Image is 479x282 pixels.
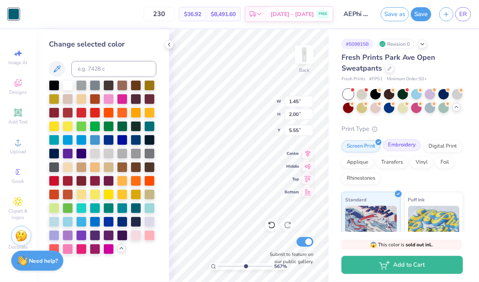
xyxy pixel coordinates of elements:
button: Save [411,7,431,21]
span: $36.92 [184,10,201,18]
div: # 509815B [342,39,373,49]
div: Print Type [342,124,463,134]
span: This color is . [370,241,433,248]
div: Vinyl [410,156,433,168]
span: Fresh Prints [342,76,365,83]
input: Untitled Design [338,6,377,22]
img: Standard [345,206,397,246]
span: Designs [9,89,27,95]
strong: Need help? [29,257,58,265]
span: FREE [319,11,327,17]
span: Standard [345,195,366,204]
span: Decorate [8,244,28,250]
div: Rhinestones [342,172,380,185]
span: [DATE] - [DATE] [271,10,314,18]
span: Fresh Prints Park Ave Open Sweatpants [342,53,435,73]
input: – – [143,7,175,21]
span: 567 % [274,263,287,270]
span: Puff Ink [408,195,425,204]
span: Image AI [9,59,28,66]
div: Screen Print [342,140,380,152]
span: ER [459,10,467,19]
span: Add Text [8,119,28,125]
span: Upload [10,148,26,155]
input: e.g. 7428 c [71,61,156,77]
span: # FP51 [369,76,383,83]
div: Embroidery [383,139,421,151]
button: Save as [381,7,409,21]
span: 😱 [370,241,377,249]
div: Digital Print [423,140,462,152]
div: Revision 0 [377,39,414,49]
span: Center [285,151,299,156]
img: Back [296,47,312,63]
strong: sold out in L [406,241,432,248]
a: ER [455,7,471,21]
span: Middle [285,164,299,169]
button: Add to Cart [342,256,463,274]
span: Top [285,177,299,182]
div: Applique [342,156,374,168]
img: Puff Ink [408,206,460,246]
div: Change selected color [49,39,156,50]
div: Back [299,67,309,74]
label: Submit to feature on our public gallery. [265,251,313,265]
span: Minimum Order: 50 + [387,76,427,83]
span: $8,491.60 [211,10,236,18]
span: Bottom [285,189,299,195]
span: Clipart & logos [4,208,32,221]
div: Foil [435,156,454,168]
span: Greek [12,178,24,185]
div: Transfers [376,156,408,168]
